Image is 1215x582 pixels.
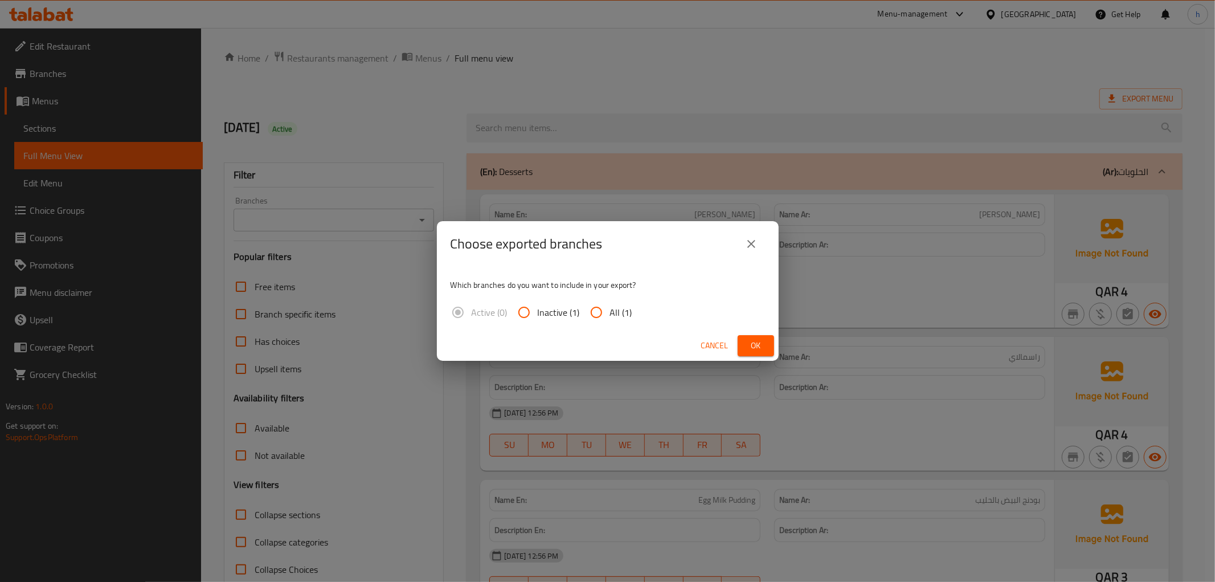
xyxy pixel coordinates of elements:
[738,230,765,258] button: close
[538,306,580,319] span: Inactive (1)
[472,306,508,319] span: Active (0)
[451,279,765,291] p: Which branches do you want to include in your export?
[738,335,774,356] button: Ok
[697,335,733,356] button: Cancel
[610,306,632,319] span: All (1)
[451,235,603,253] h2: Choose exported branches
[747,339,765,353] span: Ok
[701,339,729,353] span: Cancel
